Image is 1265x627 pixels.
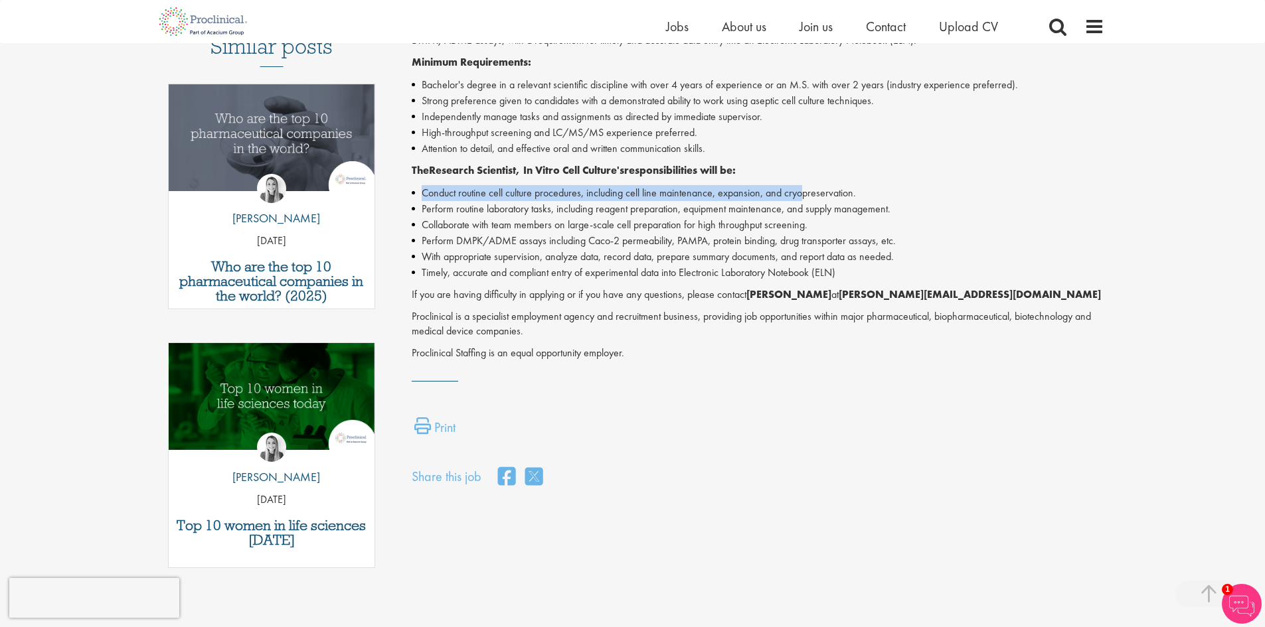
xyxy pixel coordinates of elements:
a: Who are the top 10 pharmaceutical companies in the world? (2025) [175,259,369,303]
p: [PERSON_NAME] [222,468,320,486]
a: Print [414,417,456,444]
a: share on facebook [498,463,515,492]
li: Attention to detail, and effective oral and written communication skills. [412,141,1104,157]
p: Proclinical is a specialist employment agency and recruitment business, providing job opportuniti... [412,309,1104,340]
strong: Research Scientist, In Vitro Cell Culture's [429,163,624,177]
a: Top 10 women in life sciences [DATE] [175,518,369,547]
a: Upload CV [939,18,998,35]
li: Perform DMPK/ADME assays including Caco-2 permeability, PAMPA, protein binding, drug transporter ... [412,233,1104,249]
h3: Similar posts [211,35,333,67]
li: Independently manage tasks and assignments as directed by immediate supervisor. [412,109,1104,125]
a: Hannah Burke [PERSON_NAME] [222,433,320,492]
a: share on twitter [525,463,543,492]
p: [DATE] [169,234,375,249]
img: Top 10 pharmaceutical companies in the world 2025 [169,84,375,191]
strong: responsibilities will be: [624,163,736,177]
img: Hannah Burke [257,174,286,203]
strong: The [412,163,429,177]
span: 1 [1222,584,1233,595]
strong: [PERSON_NAME] [746,287,831,301]
iframe: reCAPTCHA [9,578,179,618]
strong: Minimum Requirements: [412,55,531,69]
a: Contact [866,18,906,35]
p: [PERSON_NAME] [222,210,320,227]
li: With appropriate supervision, analyze data, record data, prepare summary documents, and report da... [412,249,1104,265]
p: If you are having difficulty in applying or if you have any questions, please contact at [412,287,1104,303]
strong: [PERSON_NAME][EMAIL_ADDRESS][DOMAIN_NAME] [839,287,1101,301]
a: Link to a post [169,343,375,460]
a: Jobs [666,18,689,35]
li: Bachelor's degree in a relevant scientific discipline with over 4 years of experience or an M.S. ... [412,77,1104,93]
a: Link to a post [169,84,375,202]
li: Conduct routine cell culture procedures, including cell line maintenance, expansion, and cryopres... [412,185,1104,201]
p: [DATE] [169,492,375,508]
label: Share this job [412,467,481,486]
a: About us [722,18,766,35]
li: Timely, accurate and compliant entry of experimental data into Electronic Laboratory Notebook (ELN) [412,265,1104,281]
a: Join us [800,18,833,35]
li: Collaborate with team members on large-scale cell preparation for high throughput screening. [412,217,1104,233]
li: Strong preference given to candidates with a demonstrated ability to work using aseptic cell cult... [412,93,1104,109]
li: Perform routine laboratory tasks, including reagent preparation, equipment maintenance, and suppl... [412,201,1104,217]
img: Chatbot [1222,584,1262,624]
p: Proclinical Staffing is an equal opportunity employer. [412,346,1104,361]
a: Hannah Burke [PERSON_NAME] [222,174,320,234]
img: Hannah Burke [257,433,286,462]
img: Top 10 women in life sciences today [169,343,375,450]
li: High-throughput screening and LC/MS/MS experience preferred. [412,125,1104,141]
